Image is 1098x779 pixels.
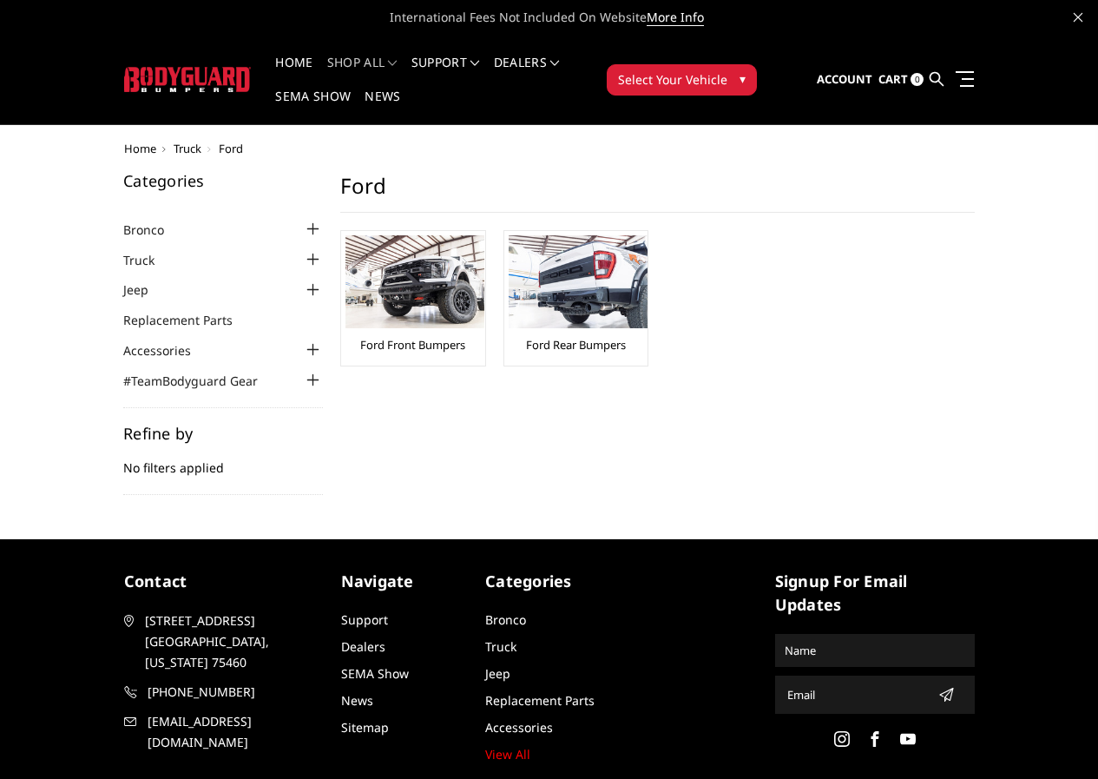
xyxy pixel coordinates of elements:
[411,56,480,90] a: Support
[123,311,254,329] a: Replacement Parts
[780,681,931,709] input: Email
[148,682,323,703] span: [PHONE_NUMBER]
[124,67,252,92] img: BODYGUARD BUMPERS
[494,56,560,90] a: Dealers
[123,372,279,390] a: #TeamBodyguard Gear
[124,711,324,753] a: [EMAIL_ADDRESS][DOMAIN_NAME]
[275,56,312,90] a: Home
[485,692,595,709] a: Replacement Parts
[327,56,398,90] a: shop all
[341,719,389,736] a: Sitemap
[124,570,324,593] h5: contact
[817,71,872,87] span: Account
[124,682,324,703] a: [PHONE_NUMBER]
[174,141,201,156] a: Truck
[145,611,320,673] span: [STREET_ADDRESS] [GEOGRAPHIC_DATA], [US_STATE] 75460
[123,341,213,360] a: Accessories
[485,719,553,736] a: Accessories
[148,711,323,753] span: [EMAIL_ADDRESS][DOMAIN_NAME]
[341,611,388,628] a: Support
[123,426,323,441] h5: Refine by
[123,173,323,188] h5: Categories
[341,570,469,593] h5: Navigate
[123,281,170,299] a: Jeep
[123,221,186,239] a: Bronco
[219,141,243,156] span: Ford
[485,665,510,682] a: Jeep
[124,141,156,156] a: Home
[123,426,323,495] div: No filters applied
[485,746,530,762] a: View All
[607,64,757,96] button: Select Your Vehicle
[778,637,972,664] input: Name
[123,251,176,269] a: Truck
[618,70,727,89] span: Select Your Vehicle
[340,173,975,213] h1: Ford
[485,570,613,593] h5: Categories
[275,90,351,124] a: SEMA Show
[647,9,704,26] a: More Info
[360,337,465,353] a: Ford Front Bumpers
[485,611,526,628] a: Bronco
[365,90,400,124] a: News
[341,665,409,682] a: SEMA Show
[740,69,746,88] span: ▾
[526,337,626,353] a: Ford Rear Bumpers
[878,71,908,87] span: Cart
[817,56,872,103] a: Account
[878,56,924,103] a: Cart 0
[485,638,516,655] a: Truck
[775,570,975,617] h5: signup for email updates
[341,638,385,655] a: Dealers
[911,73,924,86] span: 0
[341,692,373,709] a: News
